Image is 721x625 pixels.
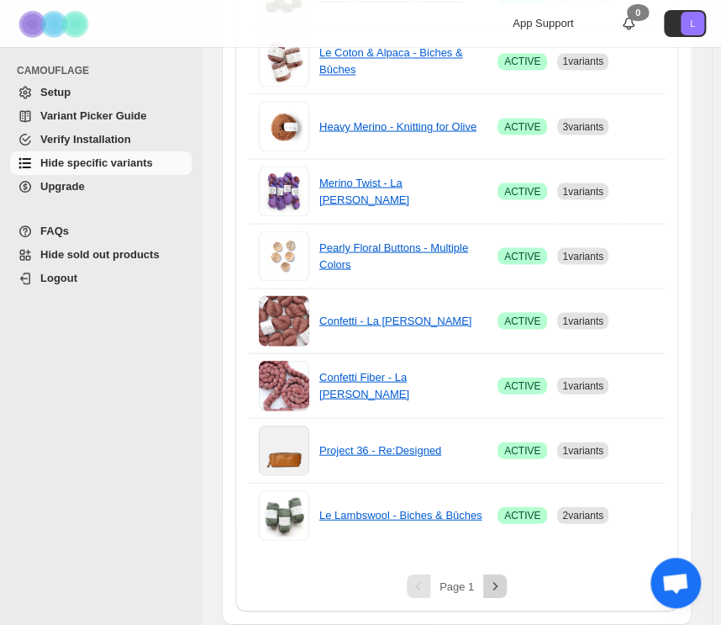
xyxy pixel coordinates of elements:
[319,444,441,457] a: Project 36 - Re:Designed
[259,231,309,282] img: Pearly Floral Buttons - Multiple Colors
[319,371,409,400] a: Confetti Fiber - La [PERSON_NAME]
[504,56,540,69] span: ACTIVE
[40,248,160,261] span: Hide sold out products
[259,361,309,411] img: Confetti Fiber - La Bien Aimée
[319,120,476,133] a: Heavy Merino - Knitting for Olive
[483,575,507,598] button: Next
[504,120,540,134] span: ACTIVE
[504,185,540,199] span: ACTIVE
[562,510,603,522] span: 2 variants
[319,47,463,77] a: Le Coton & Alpaca - Biches & Bûches
[650,558,701,608] a: Open chat
[10,267,192,290] a: Logout
[319,509,482,522] a: Le Lambswool - Biches & Bûches
[562,315,603,327] span: 1 variants
[504,379,540,393] span: ACTIVE
[690,19,695,29] text: L
[664,10,706,37] button: Avatar with initials L
[10,128,192,151] a: Verify Installation
[40,156,153,169] span: Hide specific variants
[40,225,69,237] span: FAQs
[10,151,192,175] a: Hide specific variants
[40,272,77,284] span: Logout
[504,315,540,328] span: ACTIVE
[40,180,85,193] span: Upgrade
[681,12,704,35] span: Avatar with initials L
[10,220,192,243] a: FAQs
[259,102,309,152] img: Heavy Merino - Knitting for Olive
[319,315,471,327] a: Confetti - La [PERSON_NAME]
[562,251,603,262] span: 1 variants
[562,380,603,392] span: 1 variants
[562,445,603,457] span: 1 variants
[259,490,309,541] img: Le Lambswool - Biches & Bûches
[259,426,309,476] img: Project 36 - Re:Designed
[319,177,409,206] a: Merino Twist - La [PERSON_NAME]
[562,121,603,133] span: 3 variants
[620,15,637,32] a: 0
[513,17,573,29] span: App Support
[562,186,603,198] span: 1 variants
[10,175,192,199] a: Upgrade
[504,509,540,522] span: ACTIVE
[562,56,603,68] span: 1 variants
[504,444,540,458] span: ACTIVE
[10,243,192,267] a: Hide sold out products
[10,104,192,128] a: Variant Picker Guide
[627,4,649,21] div: 0
[439,580,474,593] span: Page 1
[504,250,540,263] span: ACTIVE
[10,81,192,104] a: Setup
[40,109,146,122] span: Variant Picker Guide
[259,296,309,347] img: Confetti - La Bien Aimée
[259,167,309,217] img: Merino Twist - La Bien Aimée
[40,133,131,146] span: Verify Installation
[40,86,71,98] span: Setup
[13,1,97,47] img: Camouflage
[319,241,468,271] a: Pearly Floral Buttons - Multiple Colors
[17,64,193,77] span: CAMOUFLAGE
[249,575,665,598] nav: Pagination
